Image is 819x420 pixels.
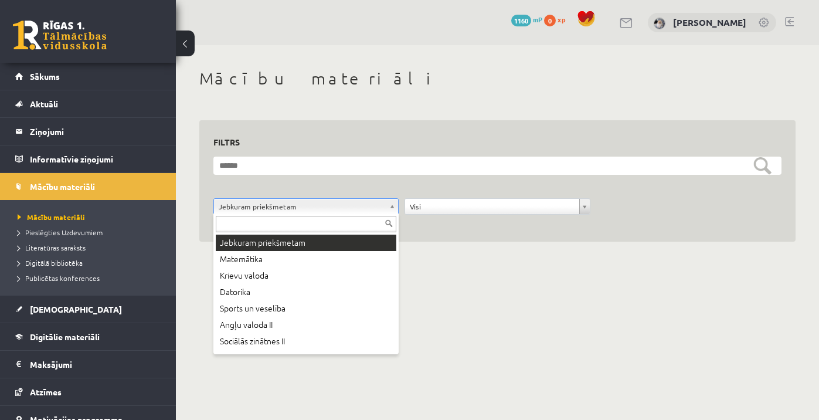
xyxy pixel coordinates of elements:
div: Angļu valoda II [216,317,396,333]
div: Krievu valoda [216,267,396,284]
div: Sports un veselība [216,300,396,317]
div: Uzņēmējdarbības pamati (Specializētais kurss) [216,350,396,366]
div: Datorika [216,284,396,300]
div: Jebkuram priekšmetam [216,235,396,251]
div: Sociālās zinātnes II [216,333,396,350]
div: Matemātika [216,251,396,267]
